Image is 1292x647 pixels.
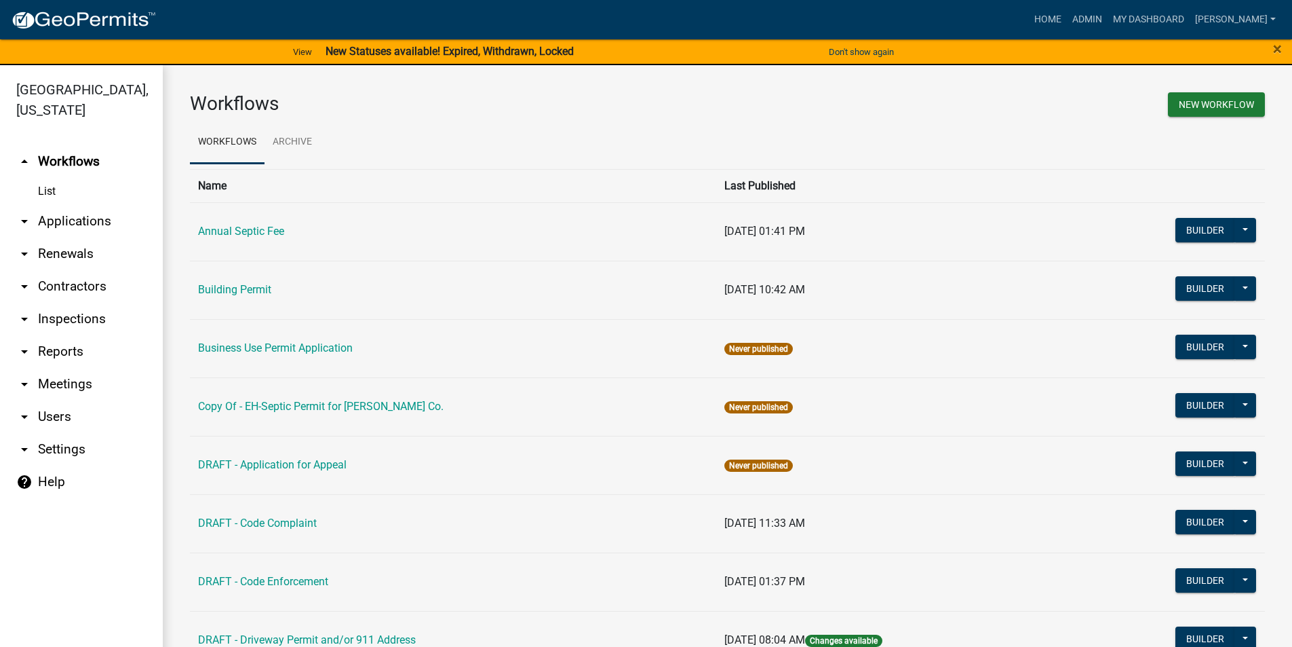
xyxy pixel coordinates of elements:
button: Builder [1175,218,1235,242]
a: Business Use Permit Application [198,341,353,354]
span: × [1273,39,1282,58]
span: [DATE] 11:33 AM [724,517,805,530]
th: Last Published [716,169,1067,202]
button: Builder [1175,568,1235,593]
a: DRAFT - Driveway Permit and/or 911 Address [198,633,416,646]
span: [DATE] 10:42 AM [724,283,805,296]
h3: Workflows [190,92,718,115]
i: arrow_drop_down [16,409,33,425]
i: arrow_drop_down [16,441,33,458]
button: Builder [1175,393,1235,418]
a: DRAFT - Code Complaint [198,517,317,530]
i: arrow_drop_down [16,246,33,262]
i: help [16,474,33,490]
i: arrow_drop_down [16,213,33,229]
button: New Workflow [1168,92,1265,117]
i: arrow_drop_down [16,311,33,327]
a: Archive [265,121,320,164]
a: My Dashboard [1108,7,1190,33]
i: arrow_drop_down [16,344,33,360]
th: Name [190,169,716,202]
span: Changes available [805,635,882,647]
span: [DATE] 01:41 PM [724,225,805,238]
button: Close [1273,41,1282,57]
span: [DATE] 08:04 AM [724,633,805,646]
button: Don't show again [823,41,899,63]
i: arrow_drop_down [16,278,33,295]
a: DRAFT - Application for Appeal [198,458,347,471]
a: Annual Septic Fee [198,225,284,238]
a: Home [1029,7,1067,33]
a: Building Permit [198,283,271,296]
button: Builder [1175,451,1235,476]
a: Copy Of - EH-Septic Permit for [PERSON_NAME] Co. [198,400,444,413]
span: Never published [724,343,793,355]
button: Builder [1175,510,1235,534]
a: Workflows [190,121,265,164]
button: Builder [1175,276,1235,301]
a: [PERSON_NAME] [1190,7,1281,33]
a: DRAFT - Code Enforcement [198,575,328,588]
a: Admin [1067,7,1108,33]
span: Never published [724,460,793,472]
span: Never published [724,401,793,413]
button: Builder [1175,335,1235,359]
strong: New Statuses available! Expired, Withdrawn, Locked [326,45,574,58]
i: arrow_drop_up [16,153,33,170]
i: arrow_drop_down [16,376,33,392]
a: View [288,41,317,63]
span: [DATE] 01:37 PM [724,575,805,588]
